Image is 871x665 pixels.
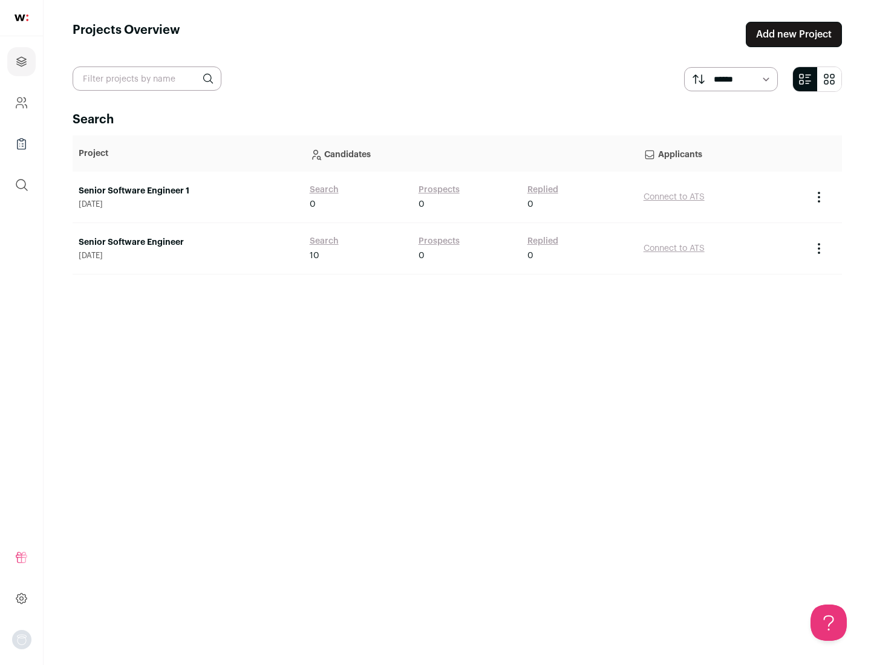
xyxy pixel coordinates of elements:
a: Replied [527,235,558,247]
span: [DATE] [79,199,298,209]
span: 0 [419,198,425,210]
p: Project [79,148,298,160]
span: 0 [419,250,425,262]
button: Project Actions [812,241,826,256]
a: Search [310,184,339,196]
a: Prospects [419,235,460,247]
a: Company Lists [7,129,36,158]
a: Company and ATS Settings [7,88,36,117]
span: 0 [527,198,533,210]
h2: Search [73,111,842,128]
span: 0 [310,198,316,210]
a: Connect to ATS [644,244,705,253]
a: Prospects [419,184,460,196]
p: Candidates [310,141,631,166]
img: wellfound-shorthand-0d5821cbd27db2630d0214b213865d53afaa358527fdda9d0ea32b1df1b89c2c.svg [15,15,28,21]
a: Projects [7,47,36,76]
input: Filter projects by name [73,66,221,91]
span: [DATE] [79,251,298,261]
img: nopic.png [12,630,31,649]
a: Search [310,235,339,247]
iframe: Toggle Customer Support [811,605,847,641]
h1: Projects Overview [73,22,180,47]
a: Add new Project [746,22,842,47]
span: 10 [310,250,319,262]
a: Connect to ATS [644,193,705,201]
button: Open dropdown [12,630,31,649]
button: Project Actions [812,190,826,204]
a: Replied [527,184,558,196]
span: 0 [527,250,533,262]
a: Senior Software Engineer 1 [79,185,298,197]
a: Senior Software Engineer [79,236,298,248]
p: Applicants [644,141,800,166]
